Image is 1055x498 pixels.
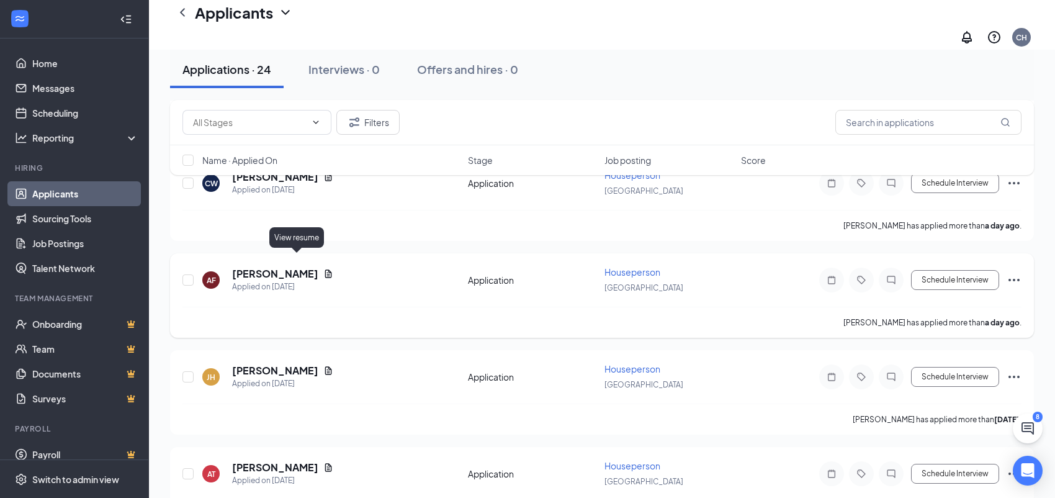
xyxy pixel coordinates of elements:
[182,61,271,77] div: Applications · 24
[32,231,138,256] a: Job Postings
[193,115,306,129] input: All Stages
[323,463,333,473] svg: Document
[207,275,216,286] div: AF
[1013,414,1043,443] button: ChatActive
[336,110,400,135] button: Filter Filters
[32,132,139,144] div: Reporting
[843,317,1021,328] p: [PERSON_NAME] has applied more than .
[15,132,27,144] svg: Analysis
[175,5,190,20] svg: ChevronLeft
[15,473,27,486] svg: Settings
[32,51,138,76] a: Home
[994,415,1020,424] b: [DATE]
[911,464,999,484] button: Schedule Interview
[604,380,683,389] span: [GEOGRAPHIC_DATA]
[14,12,26,25] svg: WorkstreamLogo
[232,184,333,196] div: Applied on [DATE]
[604,363,660,374] span: Houseperson
[269,227,324,248] div: View resume
[884,372,899,382] svg: ChatInactive
[232,267,318,281] h5: [PERSON_NAME]
[311,117,321,127] svg: ChevronDown
[604,477,683,486] span: [GEOGRAPHIC_DATA]
[1033,412,1043,422] div: 8
[835,110,1021,135] input: Search in applications
[854,372,869,382] svg: Tag
[32,76,138,101] a: Messages
[884,275,899,285] svg: ChatInactive
[207,372,215,383] div: JH
[604,460,660,471] span: Houseperson
[911,270,999,290] button: Schedule Interview
[843,220,1021,231] p: [PERSON_NAME] has applied more than .
[741,154,766,166] span: Score
[32,206,138,231] a: Sourcing Tools
[884,469,899,479] svg: ChatInactive
[987,30,1002,45] svg: QuestionInfo
[959,30,974,45] svg: Notifications
[15,293,136,304] div: Team Management
[1016,32,1027,43] div: CH
[32,256,138,281] a: Talent Network
[417,61,518,77] div: Offers and hires · 0
[1000,117,1010,127] svg: MagnifyingGlass
[202,154,277,166] span: Name · Applied On
[195,2,273,23] h1: Applicants
[1007,369,1021,384] svg: Ellipses
[824,469,839,479] svg: Note
[32,337,138,361] a: TeamCrown
[824,275,839,285] svg: Note
[911,367,999,387] button: Schedule Interview
[1013,456,1043,486] div: Open Intercom Messenger
[207,469,215,479] div: AT
[468,468,597,480] div: Application
[15,163,136,173] div: Hiring
[32,361,138,386] a: DocumentsCrown
[468,274,597,286] div: Application
[824,372,839,382] svg: Note
[32,181,138,206] a: Applicants
[604,154,651,166] span: Job posting
[1007,273,1021,287] svg: Ellipses
[232,461,318,474] h5: [PERSON_NAME]
[468,154,493,166] span: Stage
[232,474,333,487] div: Applied on [DATE]
[232,378,333,390] div: Applied on [DATE]
[347,115,362,130] svg: Filter
[32,312,138,337] a: OnboardingCrown
[120,13,132,25] svg: Collapse
[32,473,119,486] div: Switch to admin view
[985,221,1020,230] b: a day ago
[468,371,597,383] div: Application
[853,414,1021,425] p: [PERSON_NAME] has applied more than .
[32,101,138,125] a: Scheduling
[232,281,333,293] div: Applied on [DATE]
[985,318,1020,327] b: a day ago
[604,283,683,292] span: [GEOGRAPHIC_DATA]
[604,186,683,196] span: [GEOGRAPHIC_DATA]
[15,423,136,434] div: Payroll
[604,266,660,278] span: Houseperson
[32,442,138,467] a: PayrollCrown
[32,386,138,411] a: SurveysCrown
[323,269,333,279] svg: Document
[232,364,318,378] h5: [PERSON_NAME]
[278,5,293,20] svg: ChevronDown
[1020,421,1035,436] svg: ChatActive
[854,275,869,285] svg: Tag
[1007,466,1021,481] svg: Ellipses
[308,61,380,77] div: Interviews · 0
[323,366,333,376] svg: Document
[854,469,869,479] svg: Tag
